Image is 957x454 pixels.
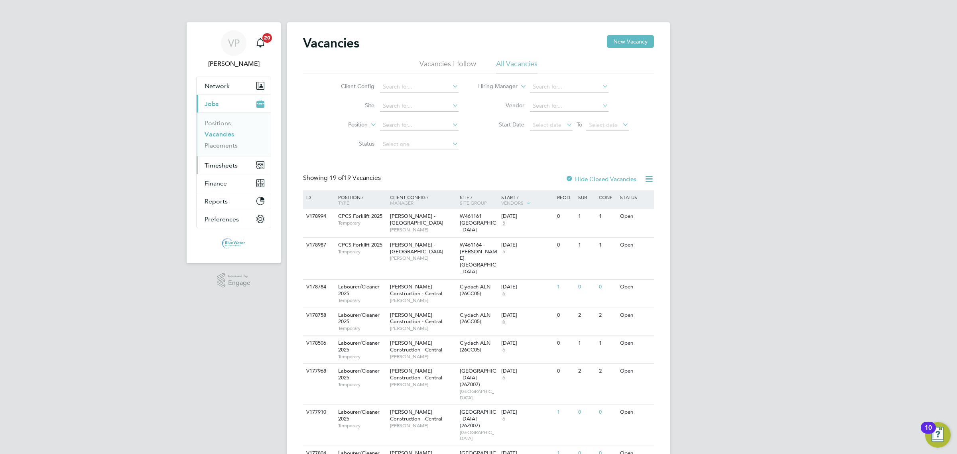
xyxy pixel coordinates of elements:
[228,38,240,48] span: VP
[380,139,459,150] input: Select one
[205,142,238,149] a: Placements
[530,81,608,93] input: Search for...
[217,273,251,288] a: Powered byEngage
[501,375,506,381] span: 6
[338,353,386,360] span: Temporary
[460,429,498,442] span: [GEOGRAPHIC_DATA]
[618,209,653,224] div: Open
[222,236,246,249] img: bluewaterwales-logo-retina.png
[228,280,250,286] span: Engage
[338,325,386,332] span: Temporary
[555,308,576,323] div: 0
[390,409,442,422] span: [PERSON_NAME] Construction - Central
[329,174,344,182] span: 19 of
[501,318,506,325] span: 6
[338,340,380,353] span: Labourer/Cleaner 2025
[555,209,576,224] div: 0
[196,30,271,69] a: VP[PERSON_NAME]
[390,199,414,206] span: Manager
[618,190,653,204] div: Status
[597,238,618,253] div: 1
[460,340,490,353] span: Clydach ALN (26CC05)
[329,102,374,109] label: Site
[597,405,618,420] div: 0
[501,416,506,422] span: 6
[205,82,230,90] span: Network
[576,190,597,204] div: Sub
[589,121,618,128] span: Select date
[380,120,459,131] input: Search for...
[329,83,374,90] label: Client Config
[380,81,459,93] input: Search for...
[338,297,386,304] span: Temporary
[304,308,332,323] div: V178758
[390,422,456,429] span: [PERSON_NAME]
[555,190,576,204] div: Reqd
[205,180,227,187] span: Finance
[338,367,380,381] span: Labourer/Cleaner 2025
[197,210,271,228] button: Preferences
[925,428,932,438] div: 10
[576,209,597,224] div: 1
[555,405,576,420] div: 1
[380,101,459,112] input: Search for...
[501,340,553,347] div: [DATE]
[925,422,951,448] button: Open Resource Center, 10 new notifications
[197,113,271,156] div: Jobs
[388,190,458,209] div: Client Config /
[329,174,381,182] span: 19 Vacancies
[390,340,442,353] span: [PERSON_NAME] Construction - Central
[458,190,500,209] div: Site /
[197,192,271,210] button: Reports
[332,190,388,209] div: Position /
[501,312,553,319] div: [DATE]
[205,100,219,108] span: Jobs
[390,381,456,388] span: [PERSON_NAME]
[597,308,618,323] div: 2
[228,273,250,280] span: Powered by
[555,336,576,351] div: 0
[501,199,524,206] span: Vendors
[338,220,386,226] span: Temporary
[460,388,498,401] span: [GEOGRAPHIC_DATA]
[304,405,332,420] div: V177910
[501,284,553,290] div: [DATE]
[304,280,332,294] div: V178784
[338,241,382,248] span: CPCS Forklift 2025
[322,121,368,129] label: Position
[501,368,553,375] div: [DATE]
[555,238,576,253] div: 0
[196,236,271,249] a: Go to home page
[196,59,271,69] span: Victoria Price
[618,364,653,379] div: Open
[262,33,272,43] span: 20
[460,409,496,429] span: [GEOGRAPHIC_DATA] (26Z007)
[501,409,553,416] div: [DATE]
[338,249,386,255] span: Temporary
[197,174,271,192] button: Finance
[533,121,561,128] span: Select date
[390,241,443,255] span: [PERSON_NAME] - [GEOGRAPHIC_DATA]
[304,209,332,224] div: V178994
[197,77,271,95] button: Network
[338,409,380,422] span: Labourer/Cleaner 2025
[576,336,597,351] div: 1
[501,249,506,255] span: 5
[478,102,524,109] label: Vendor
[205,119,231,127] a: Positions
[338,213,382,219] span: CPCS Forklift 2025
[390,297,456,304] span: [PERSON_NAME]
[338,283,380,297] span: Labourer/Cleaner 2025
[460,312,490,325] span: Clydach ALN (26CC05)
[501,213,553,220] div: [DATE]
[618,308,653,323] div: Open
[390,283,442,297] span: [PERSON_NAME] Construction - Central
[390,255,456,261] span: [PERSON_NAME]
[460,241,497,275] span: W461164 - [PERSON_NAME][GEOGRAPHIC_DATA]
[304,238,332,253] div: V178987
[607,35,654,48] button: New Vacancy
[576,280,597,294] div: 0
[205,197,228,205] span: Reports
[187,22,281,263] nav: Main navigation
[338,422,386,429] span: Temporary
